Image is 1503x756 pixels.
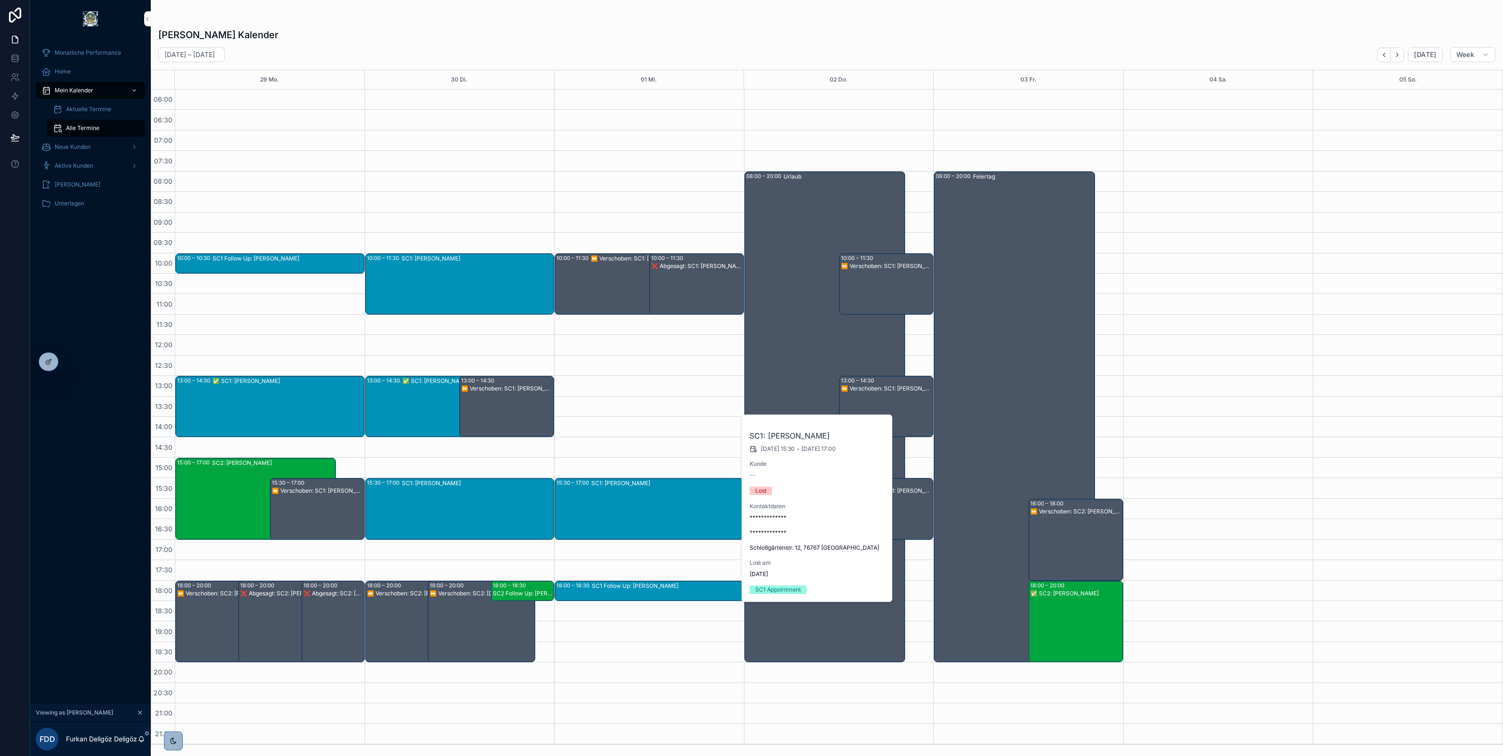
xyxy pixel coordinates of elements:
[840,254,933,314] div: 10:00 – 11:30⏩ Verschoben: SC1: [PERSON_NAME]
[83,11,98,26] img: App logo
[1450,47,1495,62] button: Week
[430,590,534,597] div: ⏩ Verschoben: SC2: [DEMOGRAPHIC_DATA][PERSON_NAME]
[303,590,364,597] div: ❌ Abgesagt: SC2: [PERSON_NAME]
[973,173,1094,180] div: Feiertag
[1030,590,1122,597] div: ✅ SC2: [PERSON_NAME]
[36,195,145,212] a: Unterlagen
[36,709,113,716] span: Viewing as [PERSON_NAME]
[750,544,885,552] span: Schloßgärtenstr. 12, 76767 [GEOGRAPHIC_DATA]
[428,581,535,662] div: 18:00 – 20:00⏩ Verschoben: SC2: [DEMOGRAPHIC_DATA][PERSON_NAME]
[1209,70,1227,89] button: 04 Sa.
[55,200,84,207] span: Unterlagen
[1408,47,1442,62] button: [DATE]
[152,157,175,165] span: 07:30
[746,172,784,180] div: 08:00 – 20:00
[366,581,472,662] div: 18:00 – 20:00⏩ Verschoben: SC2: [PERSON_NAME]
[153,382,175,390] span: 13:00
[460,376,554,437] div: 13:00 – 14:30⏩ Verschoben: SC1: [PERSON_NAME]
[366,479,554,539] div: 15:30 – 17:00SC1: [PERSON_NAME]
[212,377,364,385] div: ✅ SC1: [PERSON_NAME]
[493,582,528,589] div: 18:00 – 18:30
[1399,70,1417,89] button: 05 So.
[153,566,175,574] span: 17:30
[750,503,885,510] span: Kontaktdaten
[36,63,145,80] a: Home
[1030,582,1067,589] div: 18:00 – 20:00
[154,320,175,328] span: 11:30
[177,377,212,384] div: 13:00 – 14:30
[212,255,364,262] div: SC1 Follow Up: [PERSON_NAME]
[366,254,554,314] div: 10:00 – 11:30SC1: [PERSON_NAME]
[750,471,755,479] span: --
[367,377,402,384] div: 13:00 – 14:30
[761,445,795,453] span: [DATE] 15:30
[1030,508,1122,515] div: ⏩ Verschoben: SC2: [PERSON_NAME]
[1030,500,1066,507] div: 16:00 – 18:00
[36,176,145,193] a: [PERSON_NAME]
[55,181,100,188] span: [PERSON_NAME]
[491,581,554,601] div: 18:00 – 18:30SC2 Follow Up: [PERSON_NAME]
[1456,50,1474,59] span: Week
[66,734,137,744] p: Furkan Deligöz Deligöz
[153,627,175,635] span: 19:00
[152,136,175,144] span: 07:00
[153,463,175,471] span: 15:00
[151,689,175,697] span: 20:30
[153,402,175,410] span: 13:30
[841,385,933,392] div: ⏩ Verschoben: SC1: [PERSON_NAME]
[1021,70,1037,89] button: 03 Fr.
[272,487,364,495] div: ⏩ Verschoben: SC1: [PERSON_NAME]
[153,586,175,594] span: 18:00
[555,479,743,539] div: 15:30 – 17:00SC1: [PERSON_NAME]
[840,376,933,437] div: 13:00 – 14:30⏩ Verschoben: SC1: [PERSON_NAME]
[176,581,282,662] div: 18:00 – 20:00⏩ Verschoben: SC2: [PERSON_NAME]
[750,570,885,578] span: [DATE]
[151,95,175,103] span: 06:00
[158,28,278,41] h1: [PERSON_NAME] Kalender
[153,484,175,492] span: 15:30
[47,120,145,137] a: Alle Termine
[260,70,279,89] button: 29 Mo.
[153,279,175,287] span: 10:30
[176,376,364,437] div: 13:00 – 14:30✅ SC1: [PERSON_NAME]
[177,459,212,466] div: 15:00 – 17:00
[592,582,743,590] div: SC1 Follow Up: [PERSON_NAME]
[153,443,175,451] span: 14:30
[650,254,743,314] div: 10:00 – 11:30❌ Abgesagt: SC1: [PERSON_NAME]
[55,49,121,57] span: Monatliche Performance
[451,70,467,89] button: 30 Di.
[841,377,876,384] div: 13:00 – 14:30
[40,733,55,745] span: FDD
[755,487,767,495] div: Lost
[151,668,175,676] span: 20:00
[177,590,282,597] div: ⏩ Verschoben: SC2: [PERSON_NAME]
[240,590,345,597] div: ❌ Abgesagt: SC2: [PERSON_NAME]
[153,341,175,349] span: 12:00
[151,218,175,226] span: 09:00
[556,254,591,262] div: 10:00 – 11:30
[402,480,554,487] div: SC1: [PERSON_NAME]
[177,582,213,589] div: 18:00 – 20:00
[55,87,93,94] span: Mein Kalender
[1029,581,1123,662] div: 18:00 – 20:00✅ SC2: [PERSON_NAME]
[1414,50,1436,59] span: [DATE]
[367,254,401,262] div: 10:00 – 11:30
[556,479,591,487] div: 15:30 – 17:00
[55,162,93,170] span: Aktive Kunden
[164,50,215,59] h2: [DATE] – [DATE]
[36,82,145,99] a: Mein Kalender
[36,157,145,174] a: Aktive Kunden
[745,172,905,662] div: 08:00 – 20:00Urlaub
[367,479,402,487] div: 15:30 – 17:00
[55,68,71,75] span: Home
[153,709,175,717] span: 21:00
[641,70,657,89] button: 01 Mi.
[153,259,175,267] span: 10:00
[272,479,307,487] div: 15:30 – 17:00
[841,254,875,262] div: 10:00 – 11:30
[755,585,801,594] div: SC1 Appointment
